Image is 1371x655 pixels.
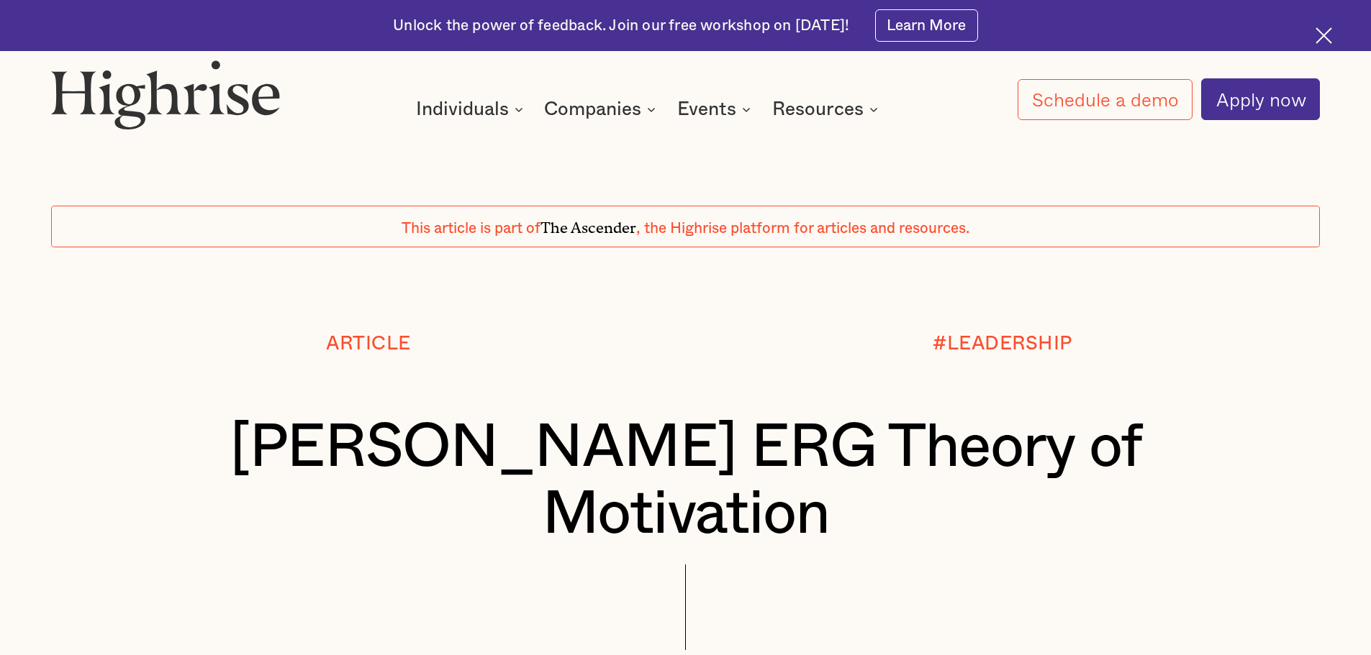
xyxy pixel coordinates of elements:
div: Resources [772,101,864,118]
a: Learn More [875,9,978,42]
div: Companies [544,101,660,118]
img: Cross icon [1316,27,1332,44]
span: The Ascender [540,215,636,233]
div: Resources [772,101,882,118]
div: Unlock the power of feedback. Join our free workshop on [DATE]! [393,16,849,36]
div: Events [677,101,736,118]
div: Companies [544,101,641,118]
span: This article is part of [402,221,540,236]
a: Schedule a demo [1018,79,1193,120]
a: Apply now [1201,78,1320,120]
div: Individuals [416,101,509,118]
img: Highrise logo [51,60,280,129]
h1: [PERSON_NAME] ERG Theory of Motivation [104,414,1267,549]
span: , the Highrise platform for articles and resources. [636,221,969,236]
div: Individuals [416,101,528,118]
div: Events [677,101,755,118]
div: Article [326,333,411,354]
div: #LEADERSHIP [933,333,1072,354]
